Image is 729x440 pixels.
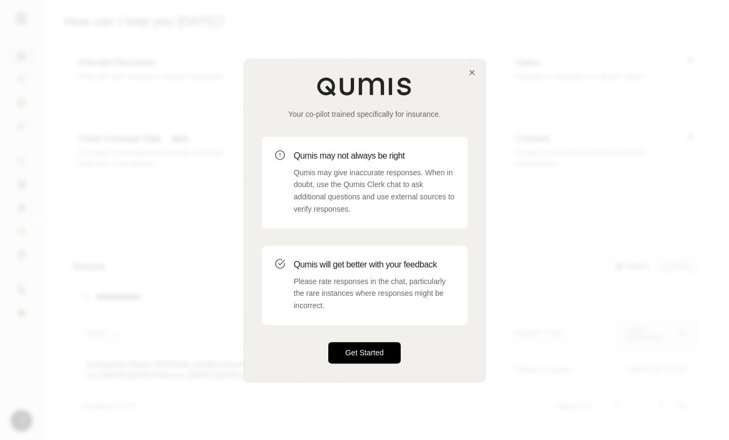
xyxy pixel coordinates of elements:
p: Your co-pilot trained specifically for insurance. [262,109,468,120]
p: Please rate responses in the chat, particularly the rare instances where responses might be incor... [294,275,455,312]
button: Get Started [328,342,401,363]
p: Qumis may give inaccurate responses. When in doubt, use the Qumis Clerk chat to ask additional qu... [294,167,455,215]
h3: Qumis may not always be right [294,150,455,162]
img: Qumis Logo [316,77,413,96]
h3: Qumis will get better with your feedback [294,258,455,271]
